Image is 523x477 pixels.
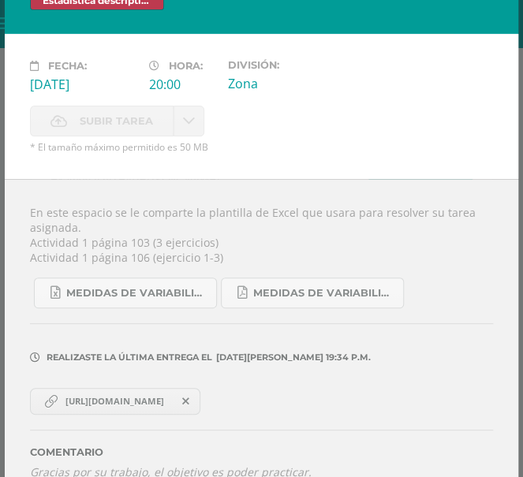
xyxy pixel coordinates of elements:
[80,106,153,136] span: Subir tarea
[30,388,200,415] a: [URL][DOMAIN_NAME]
[228,59,334,71] label: División:
[174,106,204,136] a: La fecha de entrega ha expirado
[30,140,493,154] span: * El tamaño máximo permitido es 50 MB
[173,393,200,410] span: Remover entrega
[169,60,203,72] span: Hora:
[253,287,395,300] span: MEDIDAS DE VARIABILIDAD (1).pdf
[228,75,334,92] div: Zona
[149,76,216,93] div: 20:00
[66,287,208,300] span: MEDIDAS DE VARIABILIDAD EJEMPLOS -CLASE.xlsx
[30,106,174,136] label: La fecha de entrega ha expirado
[47,352,212,363] span: Realizaste la última entrega el
[221,278,404,308] a: MEDIDAS DE VARIABILIDAD (1).pdf
[48,60,87,72] span: Fecha:
[34,278,217,308] a: MEDIDAS DE VARIABILIDAD EJEMPLOS -CLASE.xlsx
[58,395,172,408] span: [URL][DOMAIN_NAME]
[30,76,136,93] div: [DATE]
[212,357,371,358] span: [DATE][PERSON_NAME] 19:34 p.m.
[30,446,493,458] label: Comentario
